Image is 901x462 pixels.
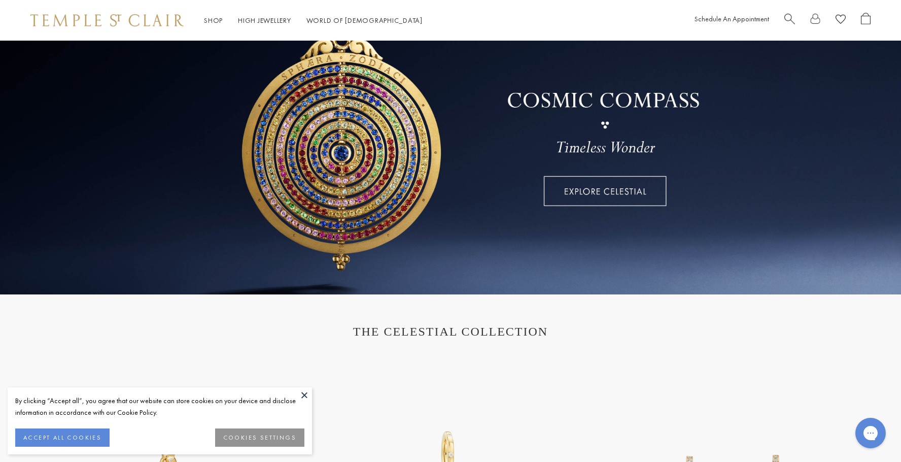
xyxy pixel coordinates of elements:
[695,14,769,23] a: Schedule An Appointment
[861,13,871,28] a: Open Shopping Bag
[15,395,304,418] div: By clicking “Accept all”, you agree that our website can store cookies on your device and disclos...
[306,16,423,25] a: World of [DEMOGRAPHIC_DATA]World of [DEMOGRAPHIC_DATA]
[784,13,795,28] a: Search
[836,13,846,28] a: View Wishlist
[30,14,184,26] img: Temple St. Clair
[41,325,860,339] h1: THE CELESTIAL COLLECTION
[238,16,291,25] a: High JewelleryHigh Jewellery
[204,16,223,25] a: ShopShop
[204,14,423,27] nav: Main navigation
[15,428,110,447] button: ACCEPT ALL COOKIES
[215,428,304,447] button: COOKIES SETTINGS
[850,414,891,452] iframe: Gorgias live chat messenger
